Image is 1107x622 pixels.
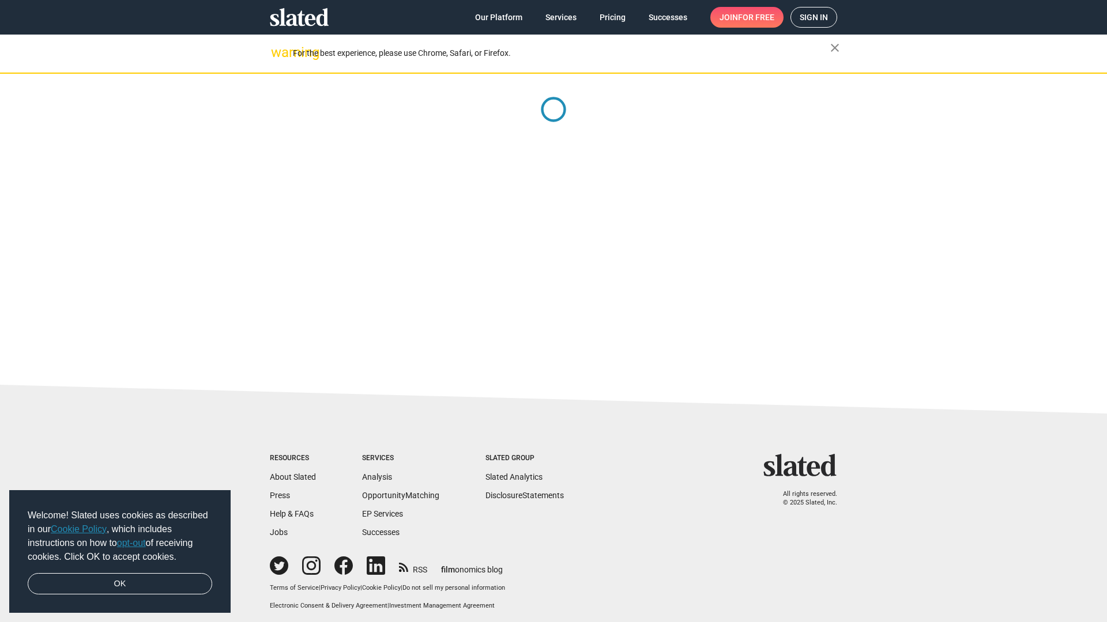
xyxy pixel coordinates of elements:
[270,454,316,463] div: Resources
[639,7,696,28] a: Successes
[362,528,400,537] a: Successes
[738,7,774,28] span: for free
[720,7,774,28] span: Join
[536,7,586,28] a: Services
[362,491,439,500] a: OpportunityMatching
[362,472,392,481] a: Analysis
[270,528,288,537] a: Jobs
[362,454,439,463] div: Services
[362,584,401,591] a: Cookie Policy
[270,509,314,518] a: Help & FAQs
[399,557,427,575] a: RSS
[270,584,319,591] a: Terms of Service
[600,7,626,28] span: Pricing
[319,584,321,591] span: |
[828,41,842,55] mat-icon: close
[401,584,402,591] span: |
[485,454,564,463] div: Slated Group
[441,565,455,574] span: film
[293,45,830,61] div: For the best experience, please use Chrome, Safari, or Firefox.
[117,538,146,548] a: opt-out
[389,602,495,609] a: Investment Management Agreement
[28,509,212,564] span: Welcome! Slated uses cookies as described in our , which includes instructions on how to of recei...
[362,509,403,518] a: EP Services
[51,524,107,534] a: Cookie Policy
[800,7,828,27] span: Sign in
[270,602,387,609] a: Electronic Consent & Delivery Agreement
[475,7,522,28] span: Our Platform
[9,490,231,613] div: cookieconsent
[441,555,503,575] a: filmonomics blog
[402,584,505,593] button: Do not sell my personal information
[590,7,635,28] a: Pricing
[270,491,290,500] a: Press
[771,490,837,507] p: All rights reserved. © 2025 Slated, Inc.
[485,491,564,500] a: DisclosureStatements
[466,7,532,28] a: Our Platform
[790,7,837,28] a: Sign in
[649,7,687,28] span: Successes
[360,584,362,591] span: |
[710,7,784,28] a: Joinfor free
[28,573,212,595] a: dismiss cookie message
[321,584,360,591] a: Privacy Policy
[387,602,389,609] span: |
[271,45,285,59] mat-icon: warning
[485,472,543,481] a: Slated Analytics
[545,7,577,28] span: Services
[270,472,316,481] a: About Slated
